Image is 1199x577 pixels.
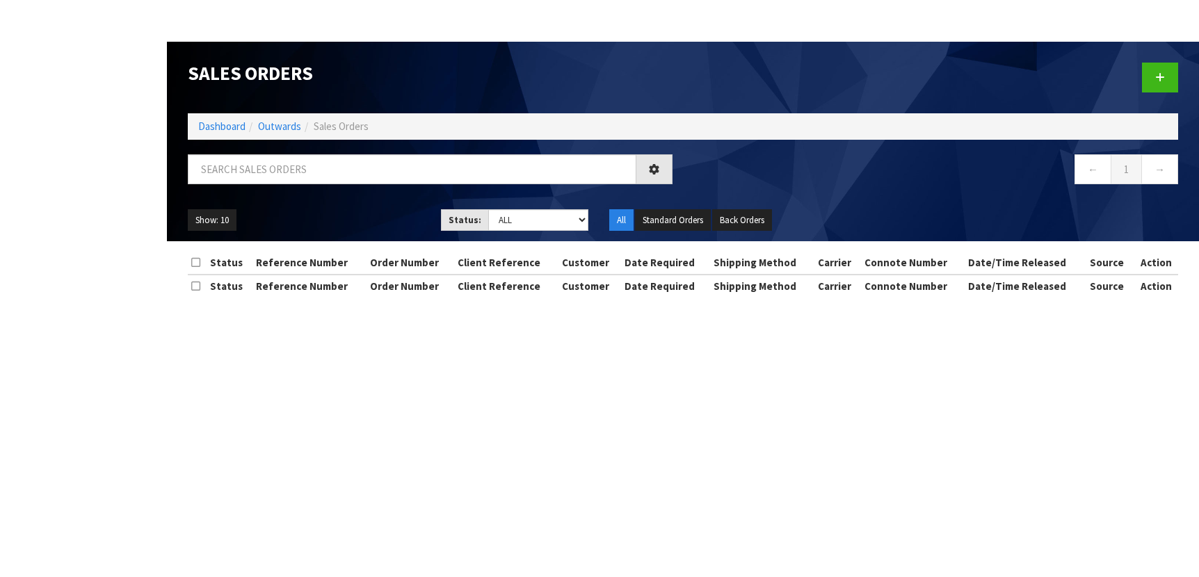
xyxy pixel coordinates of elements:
th: Customer [558,275,621,297]
th: Connote Number [861,275,965,297]
a: Outwards [258,120,301,133]
input: Search sales orders [188,154,636,184]
th: Carrier [814,275,861,297]
th: Carrier [814,252,861,274]
th: Action [1134,275,1178,297]
th: Action [1134,252,1178,274]
button: Back Orders [712,209,772,231]
th: Shipping Method [710,275,814,297]
th: Order Number [367,252,454,274]
a: 1 [1111,154,1142,184]
th: Date Required [621,275,711,297]
button: All [609,209,634,231]
nav: Page navigation [693,154,1178,188]
th: Reference Number [252,252,367,274]
th: Status [207,275,252,297]
button: Show: 10 [188,209,236,231]
span: Sales Orders [314,120,369,133]
th: Date Required [621,252,711,274]
a: Dashboard [198,120,246,133]
th: Date/Time Released [965,275,1086,297]
th: Connote Number [861,252,965,274]
th: Source [1086,275,1134,297]
th: Reference Number [252,275,367,297]
th: Shipping Method [710,252,814,274]
th: Status [207,252,252,274]
th: Customer [558,252,621,274]
a: → [1141,154,1178,184]
th: Client Reference [454,275,558,297]
th: Date/Time Released [965,252,1086,274]
th: Order Number [367,275,454,297]
button: Standard Orders [635,209,711,231]
th: Client Reference [454,252,558,274]
strong: Status: [449,214,481,226]
th: Source [1086,252,1134,274]
h1: Sales Orders [188,63,673,83]
a: ← [1075,154,1111,184]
